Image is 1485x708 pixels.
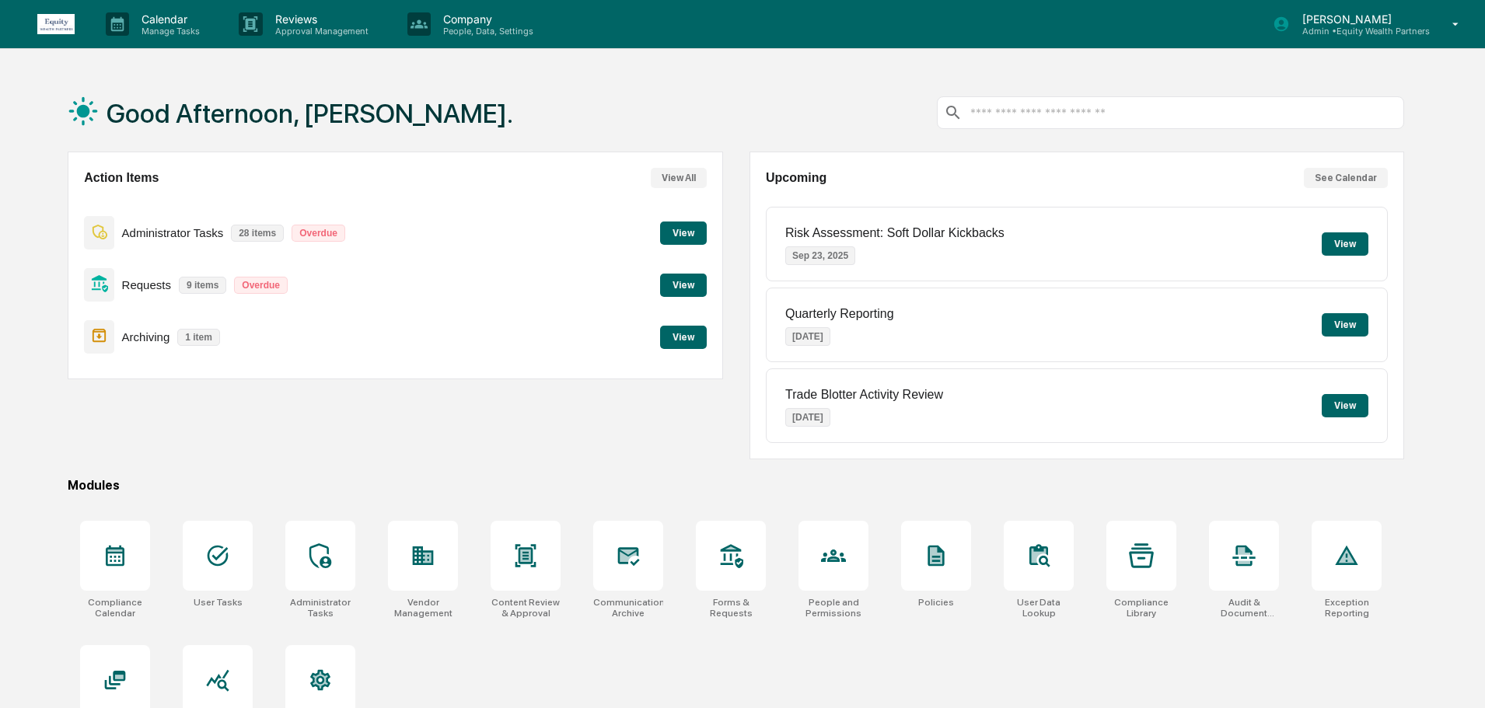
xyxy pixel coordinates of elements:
[129,26,208,37] p: Manage Tasks
[1209,597,1279,619] div: Audit & Document Logs
[234,277,288,294] p: Overdue
[785,408,830,427] p: [DATE]
[263,12,376,26] p: Reviews
[1290,12,1430,26] p: [PERSON_NAME]
[431,26,541,37] p: People, Data, Settings
[1322,232,1368,256] button: View
[68,478,1404,493] div: Modules
[129,12,208,26] p: Calendar
[1106,597,1176,619] div: Compliance Library
[107,98,513,129] h1: Good Afternoon, [PERSON_NAME].
[785,388,943,402] p: Trade Blotter Activity Review
[660,221,707,245] button: View
[593,597,663,619] div: Communications Archive
[1322,313,1368,337] button: View
[660,274,707,297] button: View
[1290,26,1430,37] p: Admin • Equity Wealth Partners
[122,330,170,344] p: Archiving
[785,226,1005,240] p: Risk Assessment: Soft Dollar Kickbacks
[660,225,707,239] a: View
[660,326,707,349] button: View
[651,168,707,188] button: View All
[918,597,954,608] div: Policies
[122,278,171,291] p: Requests
[798,597,868,619] div: People and Permissions
[388,597,458,619] div: Vendor Management
[37,14,75,34] img: logo
[177,329,220,346] p: 1 item
[179,277,226,294] p: 9 items
[292,225,345,242] p: Overdue
[660,329,707,344] a: View
[785,246,855,265] p: Sep 23, 2025
[766,171,826,185] h2: Upcoming
[1304,168,1388,188] button: See Calendar
[785,307,894,321] p: Quarterly Reporting
[491,597,561,619] div: Content Review & Approval
[285,597,355,619] div: Administrator Tasks
[84,171,159,185] h2: Action Items
[122,226,224,239] p: Administrator Tasks
[263,26,376,37] p: Approval Management
[1312,597,1382,619] div: Exception Reporting
[660,277,707,291] a: View
[194,597,243,608] div: User Tasks
[80,597,150,619] div: Compliance Calendar
[696,597,766,619] div: Forms & Requests
[231,225,284,242] p: 28 items
[1322,394,1368,417] button: View
[1004,597,1074,619] div: User Data Lookup
[431,12,541,26] p: Company
[785,327,830,346] p: [DATE]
